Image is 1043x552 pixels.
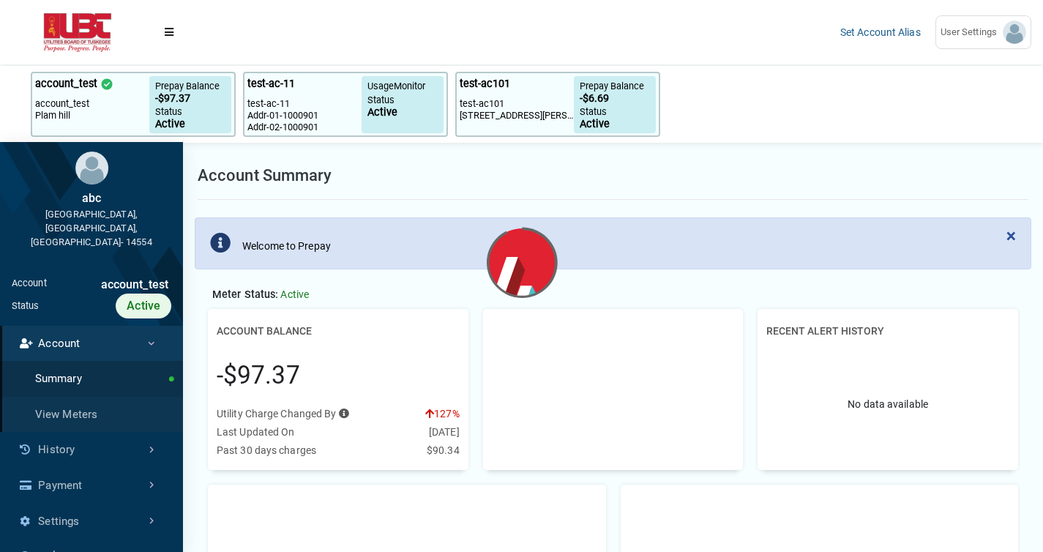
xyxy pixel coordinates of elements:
h1: Account Summary [198,163,332,187]
div: Status [12,299,40,313]
button: test-ac101 test-ac101 [STREET_ADDRESS][PERSON_NAME] Prepay Balance -$6.69 Status Active [455,72,660,137]
p: -$97.37 [155,93,225,105]
p: Active [580,119,650,130]
a: account_test selected account_test Plam hill Prepay Balance -$97.37 Status Active [31,66,236,143]
h2: Account Balance [217,318,312,345]
div: Account [12,276,47,294]
p: test-ac-11 [247,76,295,92]
p: Addr-01-1000901 [247,110,362,122]
p: test-ac101 [460,98,574,110]
div: -$97.37 [217,357,300,394]
img: loader [405,159,639,393]
div: $90.34 [427,443,460,458]
div: Last Updated On [217,425,295,440]
span: 127% [425,408,460,419]
p: Active [155,119,225,130]
div: Active [116,294,171,318]
p: Status [580,105,650,119]
p: test-ac-11 [247,98,362,110]
img: Logo [12,13,143,52]
div: account_test [47,276,171,294]
p: Prepay Balance [580,79,650,93]
p: UsageMonitor [367,79,438,93]
button: Close [992,218,1031,253]
p: account_test [35,76,97,92]
span: Meter Status: [212,288,278,301]
span: Active [280,288,309,300]
p: Addr-02-1000901 [247,122,362,133]
span: × [1006,225,1016,246]
p: account_test [35,98,149,110]
div: [DATE] [429,425,460,440]
a: Set Account Alias [840,26,921,38]
button: account_test selected account_test Plam hill Prepay Balance -$97.37 Status Active [31,72,236,137]
div: Utility Charge Changed By [217,406,349,422]
h2: Recent Alert History [766,318,884,345]
div: No data available [766,351,1009,458]
p: test-ac101 [460,76,510,92]
img: selected [100,78,113,91]
div: abc [12,190,171,207]
p: Prepay Balance [155,79,225,93]
p: Active [367,107,438,119]
p: Status [155,105,225,119]
button: test-ac-11 test-ac-11 Addr-01-1000901 Addr-02-1000901 UsageMonitor Status Active [243,72,448,137]
p: -$6.69 [580,93,650,105]
p: Plam hill [35,110,149,122]
div: Welcome to Prepay [242,239,331,254]
a: User Settings [935,15,1031,49]
div: [GEOGRAPHIC_DATA], [GEOGRAPHIC_DATA], [GEOGRAPHIC_DATA]- 14554 [12,207,171,250]
div: Past 30 days charges [217,443,316,458]
p: Status [367,93,438,107]
button: Menu [155,19,183,45]
a: test-ac101 test-ac101 [STREET_ADDRESS][PERSON_NAME] Prepay Balance -$6.69 Status Active [455,66,660,143]
p: [STREET_ADDRESS][PERSON_NAME] [460,110,574,122]
span: User Settings [941,25,1003,40]
a: test-ac-11 test-ac-11 Addr-01-1000901 Addr-02-1000901 UsageMonitor Status Active [243,66,448,143]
